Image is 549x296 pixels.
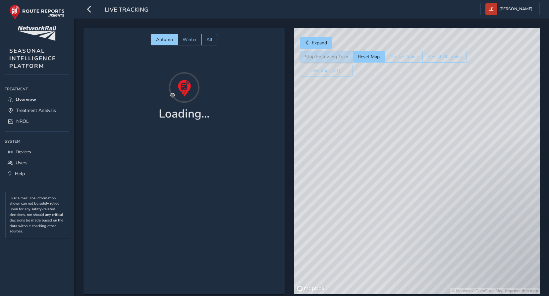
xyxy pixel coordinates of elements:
div: System [5,136,69,146]
span: Winter [183,36,197,43]
a: Devices [5,146,69,157]
button: Expand [300,37,332,49]
button: Cluster Trains [384,51,422,63]
span: Devices [16,149,31,155]
button: Weather (off) [300,65,353,76]
a: Users [5,157,69,168]
iframe: Intercom live chat [526,273,542,289]
span: [PERSON_NAME] [499,3,532,15]
span: NROL [16,118,29,124]
button: Autumn [151,34,178,45]
span: Help [15,171,25,177]
a: Treatment Analysis [5,105,69,116]
button: Reset Map [353,51,384,63]
span: Expand [312,40,327,46]
span: Users [16,160,27,166]
a: NROL [5,116,69,127]
button: See all UK trains [422,51,467,63]
button: All [201,34,217,45]
div: Treatment [5,84,69,94]
a: Help [5,168,69,179]
h1: Loading... [159,107,209,121]
span: Treatment Analysis [16,107,56,114]
span: Live Tracking [105,6,148,15]
button: Winter [178,34,201,45]
button: [PERSON_NAME] [485,3,535,15]
span: Autumn [156,36,173,43]
p: Disclaimer: The information shown can not be solely relied upon for any safety-related decisions,... [10,196,66,235]
img: rr logo [9,5,65,20]
span: SEASONAL INTELLIGENCE PLATFORM [9,47,56,70]
img: customer logo [18,26,56,41]
span: Overview [16,96,36,103]
a: Overview [5,94,69,105]
span: All [206,36,212,43]
img: diamond-layout [485,3,497,15]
